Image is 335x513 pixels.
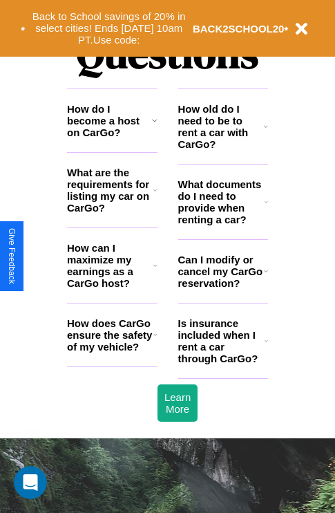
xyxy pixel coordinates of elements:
h3: Can I modify or cancel my CarGo reservation? [178,254,264,289]
h3: How old do I need to be to rent a car with CarGo? [178,103,265,150]
h3: Is insurance included when I rent a car through CarGo? [178,317,265,364]
iframe: Intercom live chat [14,466,47,499]
h3: How does CarGo ensure the safety of my vehicle? [67,317,153,353]
h3: What are the requirements for listing my car on CarGo? [67,167,153,214]
div: Give Feedback [7,228,17,284]
button: Learn More [157,384,198,422]
h3: How can I maximize my earnings as a CarGo host? [67,242,153,289]
button: Back to School savings of 20% in select cities! Ends [DATE] 10am PT.Use code: [26,7,193,50]
b: BACK2SCHOOL20 [193,23,285,35]
h3: What documents do I need to provide when renting a car? [178,178,265,225]
h3: How do I become a host on CarGo? [67,103,152,138]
